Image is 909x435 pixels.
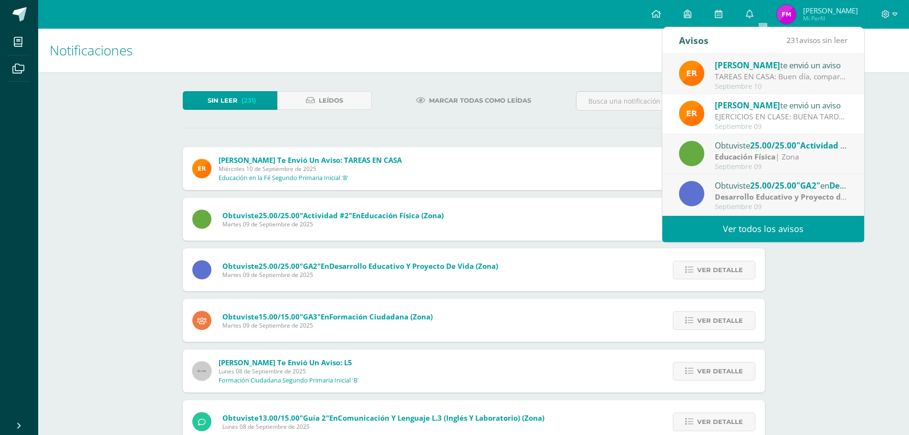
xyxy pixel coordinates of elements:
div: te envió un aviso [715,99,847,111]
span: 25.00/25.00 [750,180,796,191]
div: Septiembre 09 [715,163,847,171]
span: [PERSON_NAME] [715,100,780,111]
span: Sin leer [208,92,238,109]
span: Obtuviste en [222,312,433,321]
span: Martes 09 de Septiembre de 2025 [222,220,444,228]
img: 890e40971ad6f46e050b48f7f5834b7c.png [679,61,704,86]
span: Martes 09 de Septiembre de 2025 [222,321,433,329]
span: Martes 09 de Septiembre de 2025 [222,271,498,279]
span: Formación Ciudadana (Zona) [329,312,433,321]
span: "GA2" [796,180,820,191]
p: Formación Ciudadana Segundo Primaria Inicial 'B' [219,377,359,384]
span: Educación Física (Zona) [361,211,444,220]
img: 890e40971ad6f46e050b48f7f5834b7c.png [679,101,704,126]
span: Ver detalle [697,312,743,329]
span: Ver detalle [697,362,743,380]
span: 231 [786,35,799,45]
span: 25.00/25.00 [259,261,300,271]
span: avisos sin leer [786,35,847,45]
img: 890e40971ad6f46e050b48f7f5834b7c.png [192,159,211,178]
span: Ver detalle [697,261,743,279]
span: 13.00/15.00 [259,413,300,423]
span: 15.00/15.00 [259,312,300,321]
span: Desarrollo Educativo y Proyecto de Vida (Zona) [329,261,498,271]
span: Marcar todas como leídas [429,92,531,109]
span: Notificaciones [50,41,133,59]
span: Miércoles 10 de Septiembre de 2025 [219,165,402,173]
span: Comunicación y Lenguaje L.3 (Inglés y Laboratorio) (Zona) [338,413,544,423]
span: Leídos [319,92,343,109]
input: Busca una notificación aquí [576,92,764,110]
span: Obtuviste en [222,211,444,220]
img: 60x60 [192,361,211,381]
span: Obtuviste en [222,413,544,423]
div: Septiembre 10 [715,83,847,91]
span: [PERSON_NAME] te envió un aviso: TAREAS EN CASA [219,155,402,165]
span: 25.00/25.00 [259,211,300,220]
div: Obtuviste en [715,179,847,191]
span: (231) [241,92,256,109]
div: Septiembre 09 [715,203,847,211]
span: Mi Perfil [803,14,858,22]
span: [PERSON_NAME] [803,6,858,15]
strong: Educación Física [715,151,775,162]
a: Ver todos los avisos [662,216,864,242]
span: "GA2" [300,261,321,271]
span: Obtuviste en [222,261,498,271]
span: [PERSON_NAME] [715,60,780,71]
span: 25.00/25.00 [750,140,796,151]
div: Septiembre 09 [715,123,847,131]
div: TAREAS EN CASA: Buen día, comparto las actividades que los niños harán en casa agradeciendo desde... [715,71,847,82]
span: Ver detalle [697,413,743,431]
div: | Zona [715,191,847,202]
a: Sin leer(231) [183,91,277,110]
span: "GA3" [300,312,321,321]
div: Avisos [679,27,709,53]
span: Lunes 08 de Septiembre de 2025 [222,423,544,431]
a: Marcar todas como leídas [404,91,543,110]
span: "Actividad #2" [300,211,352,220]
div: | Zona [715,151,847,162]
img: 649b29a8cff16ba6c78d8d96e15e2295.png [777,5,796,24]
span: "Guía 2" [300,413,329,423]
strong: Desarrollo Educativo y Proyecto de Vida [715,191,863,202]
div: EJERCICIOS EN CLASE: BUENA TARDE, comparto los ejercicios hechos en clase para que revisen en el ... [715,111,847,122]
div: te envió un aviso [715,59,847,71]
p: Educación en la Fé Segundo Primaria Inicial 'B' [219,174,348,182]
span: "Actividad #2" [796,140,854,151]
a: Leídos [277,91,372,110]
div: Obtuviste en [715,139,847,151]
span: Lunes 08 de Septiembre de 2025 [219,367,359,375]
span: [PERSON_NAME] te envió un aviso: L5 [219,358,352,367]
